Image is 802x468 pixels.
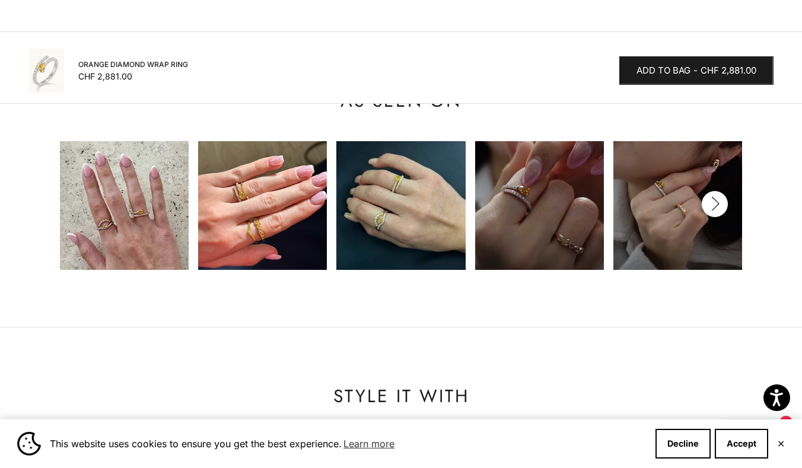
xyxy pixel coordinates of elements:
img: #WhiteGold [28,49,64,93]
button: Accept [715,429,768,459]
span: Orange Diamond Wrap Ring [78,59,188,71]
span: This website uses cookies to ensure you get the best experience. [50,435,646,453]
span: CHF 2,881.00 [701,63,756,78]
img: Cookie banner [17,432,41,456]
button: Close [777,440,785,447]
a: Learn more [342,435,396,453]
p: As Seen On [60,89,741,113]
button: Decline [655,429,711,459]
button: Add to bag-CHF 2,881.00 [619,56,774,85]
sale-price: CHF 2,881.00 [78,71,132,82]
span: Add to bag [636,63,690,78]
p: STYLE IT WITH [60,384,741,408]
